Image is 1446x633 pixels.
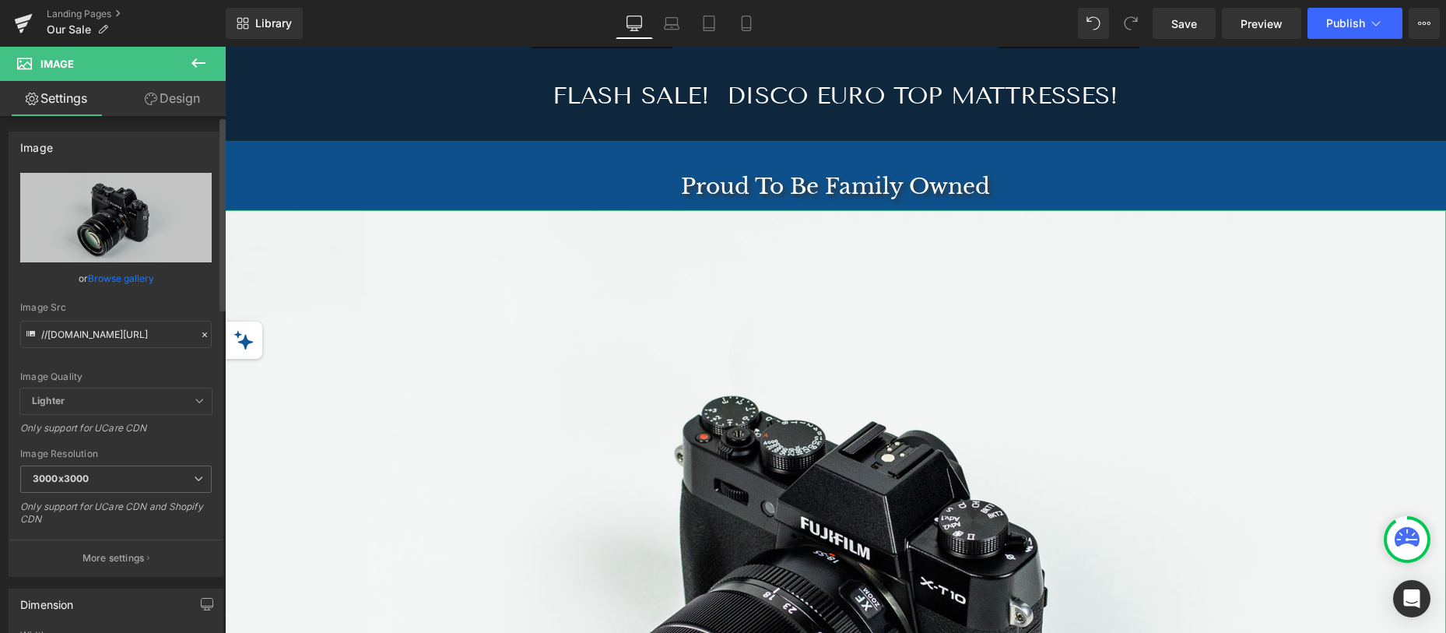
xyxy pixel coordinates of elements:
[1115,8,1146,39] button: Redo
[20,422,212,445] div: Only support for UCare CDN
[1222,8,1301,39] a: Preview
[1409,8,1440,39] button: More
[20,371,212,382] div: Image Quality
[456,126,765,153] font: Proud To Be Family Owned
[328,34,893,63] span: Flash sale! disco euro top mattresses!
[728,8,765,39] a: Mobile
[47,8,226,20] a: Landing Pages
[1326,17,1365,30] span: Publish
[690,8,728,39] a: Tablet
[33,473,89,484] b: 3000x3000
[9,540,223,576] button: More settings
[20,448,212,459] div: Image Resolution
[20,270,212,287] div: or
[82,551,145,565] p: More settings
[88,265,154,292] a: Browse gallery
[255,16,292,30] span: Library
[1171,16,1197,32] span: Save
[40,58,74,70] span: Image
[1241,16,1283,32] span: Preview
[20,302,212,313] div: Image Src
[20,589,74,611] div: Dimension
[116,81,229,116] a: Design
[1393,580,1430,617] div: Open Intercom Messenger
[20,132,53,154] div: Image
[616,8,653,39] a: Desktop
[47,23,91,36] span: Our Sale
[653,8,690,39] a: Laptop
[20,501,212,536] div: Only support for UCare CDN and Shopify CDN
[226,8,303,39] a: New Library
[1078,8,1109,39] button: Undo
[32,395,65,406] b: Lighter
[1307,8,1402,39] button: Publish
[20,321,212,348] input: Link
